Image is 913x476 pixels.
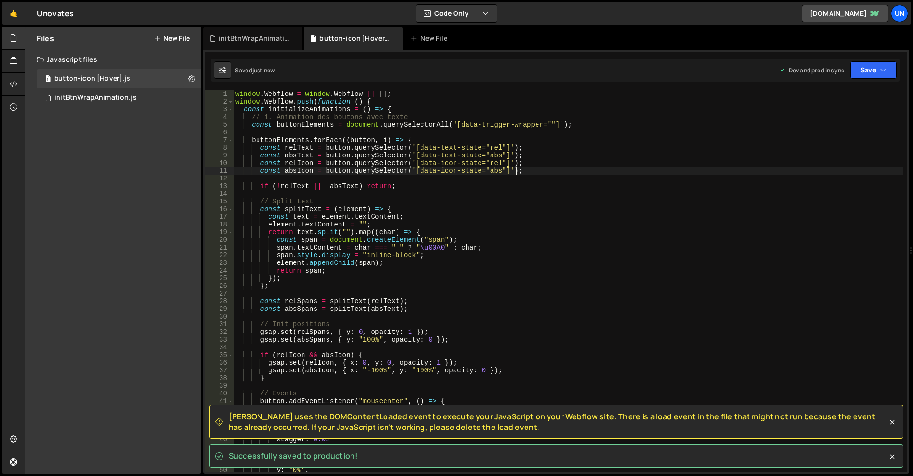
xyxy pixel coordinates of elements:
button: Code Only [416,5,497,22]
div: 44 [205,420,234,428]
div: 17 [205,213,234,221]
div: 26 [205,282,234,290]
span: [PERSON_NAME] uses the DOMContentLoaded event to execute your JavaScript on your Webflow site. Th... [229,411,888,433]
div: 3 [205,106,234,113]
div: 5 [205,121,234,129]
div: 31 [205,321,234,328]
h2: Files [37,33,54,44]
div: button-icon [Hover].js [54,74,130,83]
div: 28 [205,297,234,305]
div: 13 [205,182,234,190]
div: 40 [205,390,234,397]
div: initBtnWrapAnimation.js [219,34,291,43]
div: 22 [205,251,234,259]
div: Dev and prod in sync [779,66,844,74]
button: Save [850,61,897,79]
div: initBtnWrapAnimation.js [54,94,137,102]
div: 1 [205,90,234,98]
div: 42 [205,405,234,413]
div: 16819/46216.js [37,88,201,107]
div: button-icon [Hover].js [319,34,391,43]
span: Successfully saved to production! [229,451,358,461]
div: 6 [205,129,234,136]
div: 36 [205,359,234,367]
div: 23 [205,259,234,267]
div: 27 [205,290,234,297]
div: 9 [205,152,234,159]
div: 39 [205,382,234,390]
div: 4 [205,113,234,121]
div: Saved [235,66,275,74]
div: 24 [205,267,234,274]
a: [DOMAIN_NAME] [802,5,888,22]
div: 38 [205,374,234,382]
div: 18 [205,221,234,228]
a: Un [891,5,908,22]
div: 34 [205,344,234,351]
div: 45 [205,428,234,436]
div: 47 [205,443,234,451]
div: 29 [205,305,234,313]
div: 33 [205,336,234,344]
div: 14 [205,190,234,198]
span: 1 [45,76,51,83]
div: 48 [205,451,234,459]
div: 11 [205,167,234,175]
div: 46 [205,436,234,443]
div: Unovates [37,8,74,19]
div: New File [410,34,451,43]
div: 49 [205,459,234,466]
div: 35 [205,351,234,359]
div: 32 [205,328,234,336]
div: just now [252,66,275,74]
div: 19 [205,228,234,236]
div: 20 [205,236,234,244]
div: 15 [205,198,234,205]
div: 10 [205,159,234,167]
div: 43 [205,413,234,420]
button: New File [154,35,190,42]
div: 21 [205,244,234,251]
div: 41 [205,397,234,405]
div: 16 [205,205,234,213]
div: 37 [205,367,234,374]
div: 2 [205,98,234,106]
div: 7 [205,136,234,144]
div: 16819/45959.js [37,69,201,88]
div: 8 [205,144,234,152]
div: 30 [205,313,234,321]
a: 🤙 [2,2,25,25]
div: Javascript files [25,50,201,69]
div: 25 [205,274,234,282]
div: 12 [205,175,234,182]
div: 50 [205,466,234,474]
